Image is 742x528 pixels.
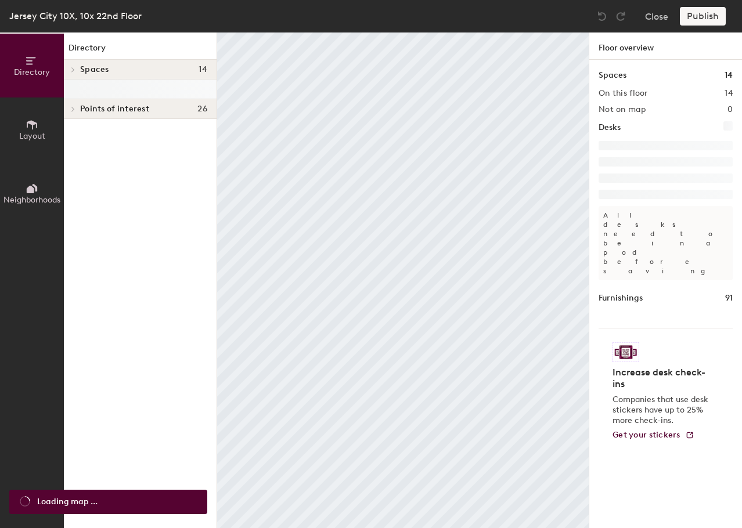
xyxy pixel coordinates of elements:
span: 14 [199,65,207,74]
h1: Directory [64,42,217,60]
h1: 91 [725,292,733,305]
h4: Increase desk check-ins [613,367,712,390]
button: Close [645,7,668,26]
img: Undo [596,10,608,22]
h2: On this floor [599,89,648,98]
span: Loading map ... [37,496,98,508]
img: Sticker logo [613,342,639,362]
p: Companies that use desk stickers have up to 25% more check-ins. [613,395,712,426]
span: 26 [197,104,207,114]
span: Spaces [80,65,109,74]
h1: Floor overview [589,32,742,60]
span: Directory [14,67,50,77]
h2: 14 [725,89,733,98]
span: Points of interest [80,104,149,114]
h1: Spaces [599,69,626,82]
p: All desks need to be in a pod before saving [599,206,733,280]
h2: Not on map [599,105,646,114]
div: Jersey City 10X, 10x 22nd Floor [9,9,142,23]
span: Get your stickers [613,430,680,440]
span: Layout [19,131,45,141]
span: Neighborhoods [3,195,60,205]
h1: Furnishings [599,292,643,305]
canvas: Map [217,32,589,528]
h2: 0 [727,105,733,114]
h1: Desks [599,121,621,134]
a: Get your stickers [613,431,694,440]
h1: 14 [725,69,733,82]
img: Redo [615,10,626,22]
